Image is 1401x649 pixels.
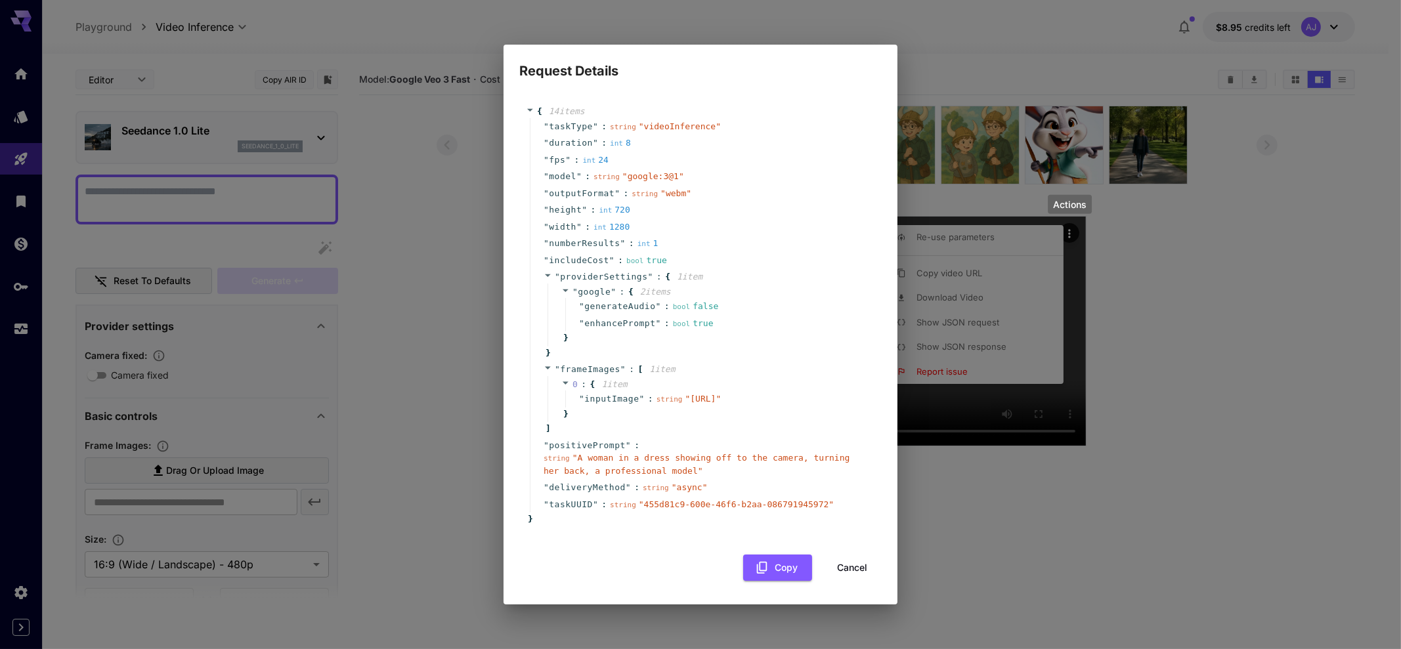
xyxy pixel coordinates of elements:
span: : [585,220,590,234]
span: bool [673,320,691,328]
span: " [544,138,549,148]
div: true [673,317,714,330]
span: width [549,220,576,234]
h2: Request Details [504,45,897,81]
span: : [618,254,623,267]
span: " [544,238,549,248]
span: duration [549,136,593,150]
span: 14 item s [549,106,585,116]
span: string [610,501,636,509]
span: : [591,203,596,217]
span: : [629,363,634,376]
span: int [610,139,623,148]
span: " [593,138,598,148]
span: int [582,156,595,165]
span: : [629,237,634,250]
span: " [544,188,549,198]
span: string [632,190,658,198]
span: : [574,154,580,167]
span: " [611,287,616,297]
span: " [614,188,620,198]
span: " videoInference " [639,121,721,131]
span: " [544,499,549,509]
div: 720 [599,203,630,217]
span: : [664,300,670,313]
span: } [561,331,569,345]
span: " 455d81c9-600e-46f6-b2aa-086791945972 " [639,499,834,509]
div: Actions [1048,195,1092,214]
span: [ [638,363,643,376]
span: " [639,394,645,404]
span: 1 item [649,364,675,374]
span: numberResults [549,237,620,250]
span: " [544,482,549,492]
span: { [665,270,670,283]
span: : [624,187,629,200]
span: " [593,499,598,509]
span: " [572,287,578,297]
span: } [526,513,533,526]
span: google [578,287,611,297]
span: bool [673,303,691,311]
span: frameImages [560,364,620,374]
span: " [544,255,549,265]
span: " async " [672,482,708,492]
div: 1 [637,237,658,250]
span: " google:3@1 " [622,171,684,181]
span: { [628,285,634,299]
span: } [544,346,551,360]
span: " [576,222,582,232]
span: " [582,205,587,215]
span: " A woman in a dress showing off to the camera, turning her back, a professional model " [544,453,850,476]
span: outputFormat [549,187,614,200]
span: : [585,170,590,183]
div: 1280 [593,220,630,234]
span: " [555,364,560,374]
span: " [626,482,631,492]
span: inputImage [584,392,639,406]
span: : [634,439,639,452]
span: 0 [572,379,578,389]
span: : [664,317,670,330]
span: " [565,155,571,165]
button: Cancel [823,555,882,581]
span: " [648,272,653,282]
span: string [544,454,570,463]
span: 2 item s [640,287,671,297]
span: " [579,301,584,311]
span: " [555,272,560,282]
span: int [637,240,651,248]
span: providerSettings [560,272,647,282]
span: bool [626,257,644,265]
span: string [610,123,636,131]
span: " [593,121,598,131]
span: enhancePrompt [584,317,655,330]
span: " [579,394,584,404]
span: height [549,203,582,217]
div: false [673,300,719,313]
span: 1 item [677,272,702,282]
span: 1 item [601,379,627,389]
span: } [561,408,569,421]
span: : [601,136,607,150]
span: positivePrompt [549,439,626,452]
span: " [544,121,549,131]
span: " webm " [660,188,691,198]
span: " [544,440,549,450]
span: " [620,364,626,374]
span: " [656,301,661,311]
div: 24 [582,154,609,167]
span: : [601,120,607,133]
span: " [609,255,614,265]
span: " [620,238,626,248]
span: : [620,285,625,299]
span: { [590,378,595,391]
span: ] [544,422,551,435]
span: " [656,318,661,328]
span: " [544,171,549,181]
span: " [544,222,549,232]
span: generateAudio [584,300,655,313]
span: string [643,484,669,492]
span: deliveryMethod [549,481,626,494]
span: includeCost [549,254,609,267]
